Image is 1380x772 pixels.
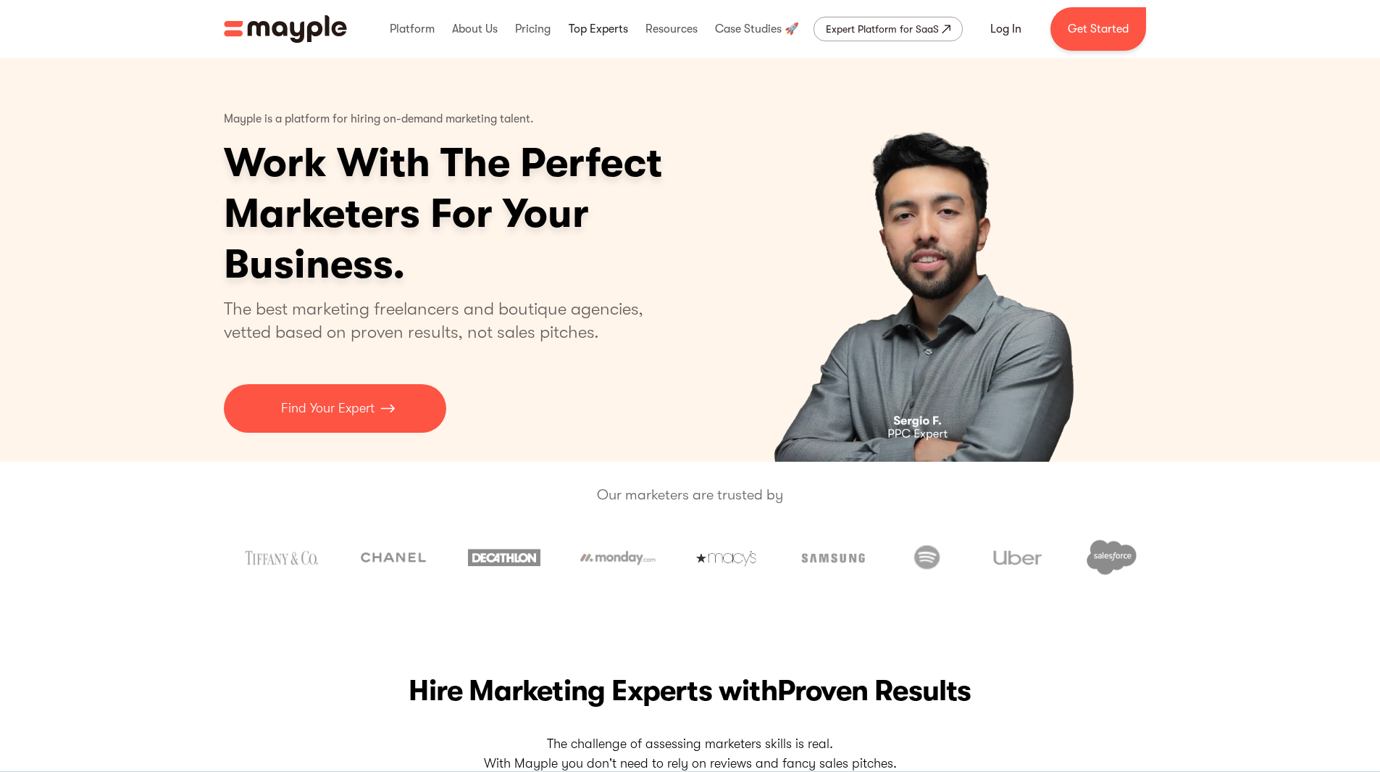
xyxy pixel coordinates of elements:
h1: Work With The Perfect Marketers For Your Business. [224,138,774,290]
div: carousel [704,58,1157,462]
a: Find Your Expert [224,384,446,433]
p: Mayple is a platform for hiring on-demand marketing talent. [224,101,534,138]
a: Get Started [1050,7,1146,51]
div: Resources [642,6,701,52]
div: Platform [386,6,438,52]
div: Pricing [511,6,554,52]
a: Expert Platform for SaaS [814,17,963,41]
div: About Us [448,6,501,52]
span: Proven Results [777,674,971,707]
div: 2 of 5 [704,58,1157,462]
div: Expert Platform for SaaS [826,20,939,38]
img: Mayple logo [224,15,347,43]
a: home [224,15,347,43]
p: The best marketing freelancers and boutique agencies, vetted based on proven results, not sales p... [224,297,661,344]
a: Log In [973,12,1039,46]
p: Find Your Expert [281,399,375,418]
div: Top Experts [565,6,632,52]
h2: Hire Marketing Experts with [224,671,1157,711]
